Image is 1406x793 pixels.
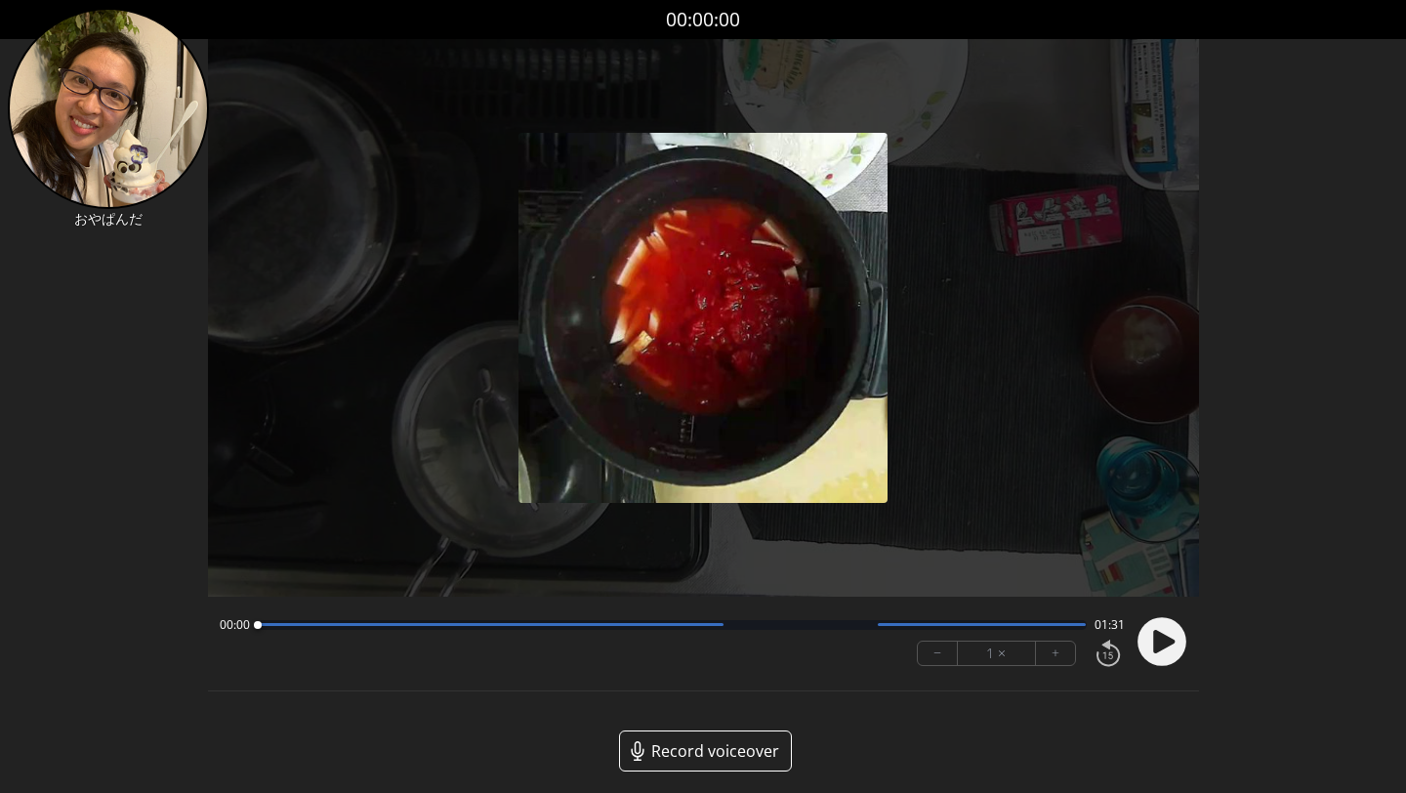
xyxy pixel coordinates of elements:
img: AI [8,8,209,209]
p: おやぱんだ [8,209,209,229]
button: − [918,642,958,665]
a: 00:00:00 [666,6,740,34]
div: 1 × [958,642,1036,665]
span: Record voiceover [651,739,779,763]
span: 01:31 [1095,617,1125,633]
span: 00:00 [220,617,250,633]
a: Record voiceover [619,730,792,772]
img: Poster Image [518,133,889,503]
button: + [1036,642,1075,665]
